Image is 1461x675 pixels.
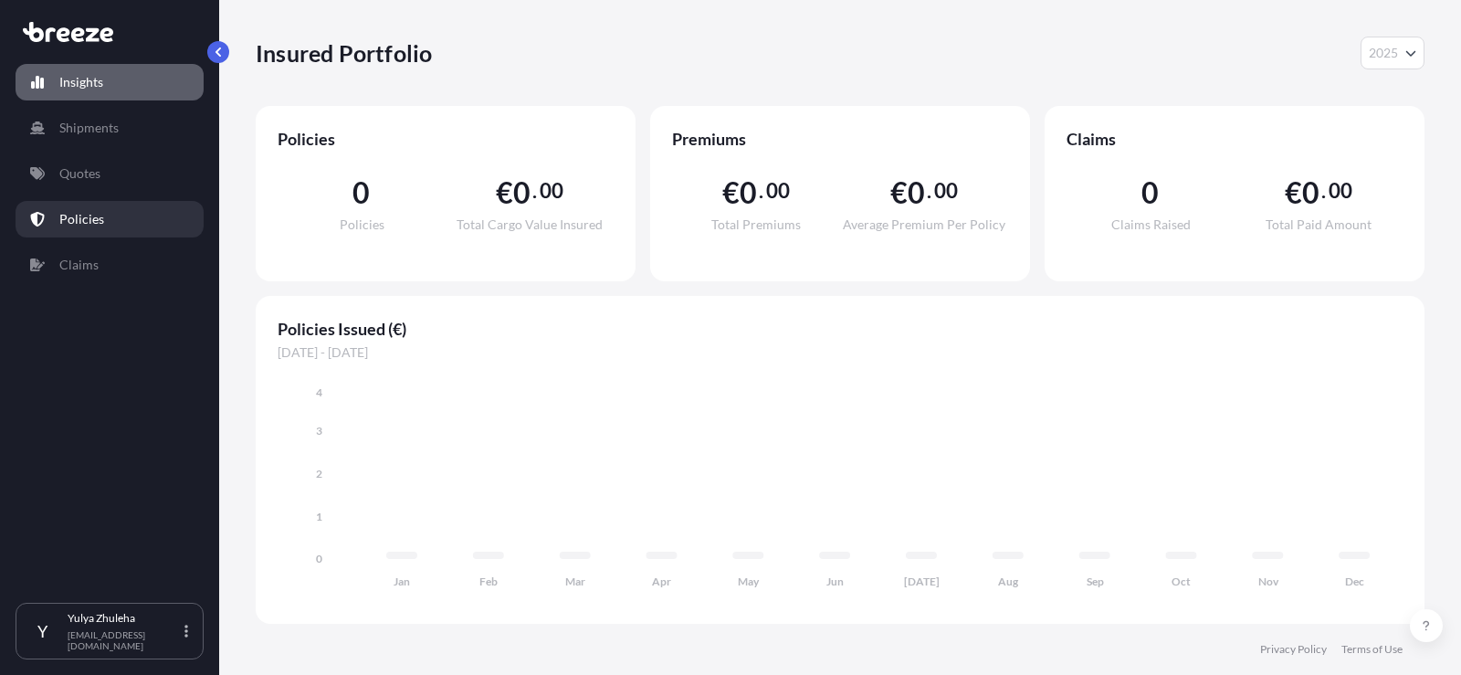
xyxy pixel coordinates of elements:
tspan: May [738,575,760,588]
span: . [1321,184,1326,198]
span: 0 [908,178,925,207]
span: . [532,184,537,198]
span: . [759,184,763,198]
span: 2025 [1369,44,1398,62]
span: Claims Raised [1111,218,1191,231]
tspan: Jan [394,575,410,588]
span: Total Cargo Value Insured [457,218,603,231]
span: 00 [766,184,790,198]
tspan: Mar [565,575,585,588]
p: [EMAIL_ADDRESS][DOMAIN_NAME] [68,629,181,651]
p: Policies [59,210,104,228]
p: Claims [59,256,99,274]
span: Policies [340,218,384,231]
span: . [927,184,931,198]
tspan: Feb [479,575,498,588]
span: Policies [278,128,614,150]
a: Terms of Use [1341,642,1403,657]
tspan: Sep [1087,575,1104,588]
tspan: 1 [316,510,322,523]
span: 0 [1141,178,1159,207]
span: 0 [352,178,370,207]
span: Average Premium Per Policy [843,218,1005,231]
span: Total Premiums [711,218,801,231]
p: Insights [59,73,103,91]
a: Claims [16,247,204,283]
span: € [496,178,513,207]
tspan: 3 [316,424,322,438]
tspan: Apr [652,575,671,588]
span: Policies Issued (€) [278,318,1403,340]
p: Quotes [59,164,100,183]
a: Privacy Policy [1260,642,1327,657]
tspan: 0 [316,552,322,565]
tspan: 2 [316,467,322,480]
tspan: Aug [998,575,1019,588]
p: Shipments [59,119,119,137]
a: Shipments [16,110,204,146]
tspan: Oct [1172,575,1191,588]
span: 0 [513,178,531,207]
a: Policies [16,201,204,237]
span: Total Paid Amount [1266,218,1372,231]
tspan: Dec [1345,575,1364,588]
span: 0 [1302,178,1319,207]
span: 00 [934,184,958,198]
span: € [1285,178,1302,207]
span: Premiums [672,128,1008,150]
p: Yulya Zhuleha [68,611,181,626]
span: € [890,178,908,207]
a: Insights [16,64,204,100]
tspan: [DATE] [904,575,940,588]
span: [DATE] - [DATE] [278,343,1403,362]
tspan: Jun [826,575,844,588]
button: Year Selector [1361,37,1424,69]
span: Y [37,622,47,640]
span: € [722,178,740,207]
span: Claims [1067,128,1403,150]
tspan: Nov [1258,575,1279,588]
span: 00 [1329,184,1352,198]
tspan: 4 [316,385,322,399]
span: 00 [540,184,563,198]
span: 0 [740,178,757,207]
p: Insured Portfolio [256,38,432,68]
a: Quotes [16,155,204,192]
